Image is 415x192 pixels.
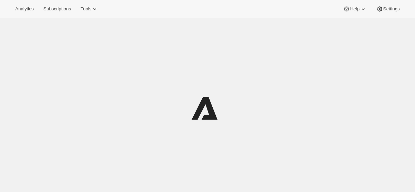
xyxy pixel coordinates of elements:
[11,4,38,14] button: Analytics
[383,6,400,12] span: Settings
[76,4,102,14] button: Tools
[81,6,91,12] span: Tools
[39,4,75,14] button: Subscriptions
[15,6,34,12] span: Analytics
[372,4,404,14] button: Settings
[339,4,370,14] button: Help
[350,6,359,12] span: Help
[43,6,71,12] span: Subscriptions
